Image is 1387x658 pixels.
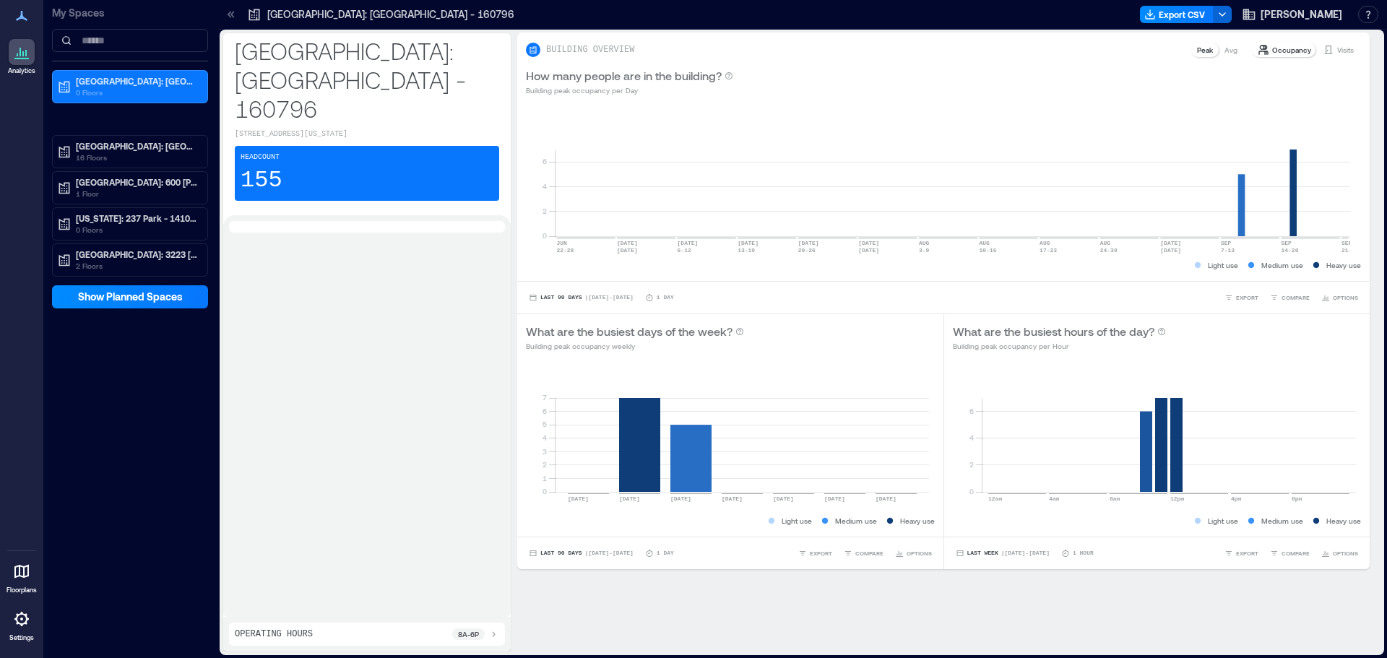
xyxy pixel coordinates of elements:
[1221,240,1232,246] text: SEP
[546,44,634,56] p: BUILDING OVERVIEW
[738,247,755,254] text: 13-19
[773,495,794,502] text: [DATE]
[526,323,733,340] p: What are the busiest days of the week?
[76,212,197,224] p: [US_STATE]: 237 Park - 141037
[1100,247,1118,254] text: 24-30
[722,495,743,502] text: [DATE]
[892,546,935,560] button: OPTIONS
[543,207,547,215] tspan: 2
[1282,293,1310,302] span: COMPARE
[1318,290,1361,305] button: OPTIONS
[1236,549,1258,558] span: EXPORT
[76,140,197,152] p: [GEOGRAPHIC_DATA]: [GEOGRAPHIC_DATA] - 133489
[1197,44,1213,56] p: Peak
[526,546,636,560] button: Last 90 Days |[DATE]-[DATE]
[876,495,896,502] text: [DATE]
[1281,240,1292,246] text: SEP
[919,240,930,246] text: AUG
[76,260,197,272] p: 2 Floors
[4,35,40,79] a: Analytics
[235,36,499,123] p: [GEOGRAPHIC_DATA]: [GEOGRAPHIC_DATA] - 160796
[617,240,638,246] text: [DATE]
[795,546,835,560] button: EXPORT
[1337,44,1354,56] p: Visits
[526,67,722,85] p: How many people are in the building?
[543,420,547,428] tspan: 5
[1100,240,1111,246] text: AUG
[76,87,197,98] p: 0 Floors
[1236,293,1258,302] span: EXPORT
[543,182,547,191] tspan: 4
[1049,495,1060,502] text: 4am
[267,7,514,22] p: [GEOGRAPHIC_DATA]: [GEOGRAPHIC_DATA] - 160796
[858,247,879,254] text: [DATE]
[1221,247,1235,254] text: 7-13
[969,487,973,495] tspan: 0
[1222,546,1261,560] button: EXPORT
[1231,495,1242,502] text: 4pm
[798,247,816,254] text: 20-26
[76,188,197,199] p: 1 Floor
[824,495,845,502] text: [DATE]
[543,393,547,402] tspan: 7
[657,293,674,302] p: 1 Day
[657,549,674,558] p: 1 Day
[526,340,744,352] p: Building peak occupancy weekly
[1261,259,1303,271] p: Medium use
[1040,247,1057,254] text: 17-23
[1073,549,1094,558] p: 1 Hour
[1208,515,1238,527] p: Light use
[568,495,589,502] text: [DATE]
[543,157,547,165] tspan: 6
[1140,6,1214,23] button: Export CSV
[76,224,197,235] p: 0 Floors
[556,240,567,246] text: JUN
[617,247,638,254] text: [DATE]
[1261,515,1303,527] p: Medium use
[1341,240,1352,246] text: SEP
[1160,240,1181,246] text: [DATE]
[1267,290,1313,305] button: COMPARE
[1282,549,1310,558] span: COMPARE
[969,433,973,442] tspan: 4
[543,231,547,240] tspan: 0
[1208,259,1238,271] p: Light use
[1281,247,1298,254] text: 14-20
[858,240,879,246] text: [DATE]
[1170,495,1184,502] text: 12pm
[1292,495,1302,502] text: 8pm
[1040,240,1050,246] text: AUG
[1160,247,1181,254] text: [DATE]
[52,285,208,308] button: Show Planned Spaces
[953,546,1053,560] button: Last Week |[DATE]-[DATE]
[1326,515,1361,527] p: Heavy use
[1333,293,1358,302] span: OPTIONS
[2,554,41,599] a: Floorplans
[52,6,208,20] p: My Spaces
[76,75,197,87] p: [GEOGRAPHIC_DATA]: [GEOGRAPHIC_DATA] - 160796
[953,340,1166,352] p: Building peak occupancy per Hour
[738,240,759,246] text: [DATE]
[1326,259,1361,271] p: Heavy use
[76,152,197,163] p: 16 Floors
[980,247,997,254] text: 10-16
[835,515,877,527] p: Medium use
[543,460,547,469] tspan: 2
[526,290,636,305] button: Last 90 Days |[DATE]-[DATE]
[900,515,935,527] p: Heavy use
[543,487,547,495] tspan: 0
[670,495,691,502] text: [DATE]
[678,240,699,246] text: [DATE]
[556,247,574,254] text: 22-28
[76,248,197,260] p: [GEOGRAPHIC_DATA]: 3223 [GEOGRAPHIC_DATA] - 160205
[543,407,547,415] tspan: 6
[798,240,819,246] text: [DATE]
[969,460,973,469] tspan: 2
[76,176,197,188] p: [GEOGRAPHIC_DATA]: 600 [PERSON_NAME] - 011154
[543,474,547,482] tspan: 1
[235,628,313,640] p: Operating Hours
[543,433,547,442] tspan: 4
[1341,247,1359,254] text: 21-27
[907,549,932,558] span: OPTIONS
[1267,546,1313,560] button: COMPARE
